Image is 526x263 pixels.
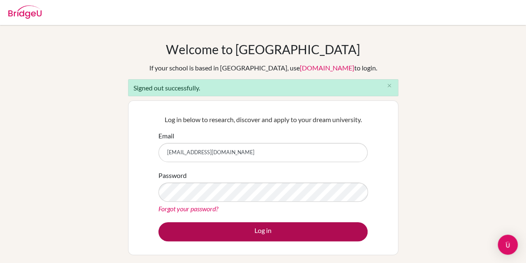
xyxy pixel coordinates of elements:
[166,42,360,57] h1: Welcome to [GEOGRAPHIC_DATA]
[149,63,377,73] div: If your school is based in [GEOGRAPHIC_DATA], use to login.
[300,64,354,72] a: [DOMAIN_NAME]
[8,5,42,19] img: Bridge-U
[128,79,398,96] div: Signed out successfully.
[158,131,174,141] label: Email
[158,170,187,180] label: Password
[158,222,368,241] button: Log in
[386,83,393,89] i: close
[498,235,518,255] div: Open Intercom Messenger
[381,80,398,92] button: Close
[158,205,218,213] a: Forgot your password?
[158,115,368,125] p: Log in below to research, discover and apply to your dream university.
